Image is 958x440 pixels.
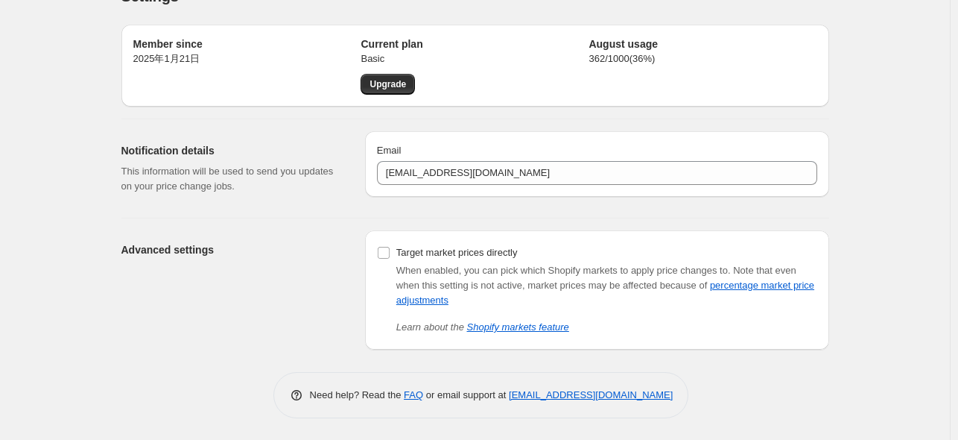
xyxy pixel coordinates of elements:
h2: Notification details [121,143,341,158]
p: Basic [361,51,589,66]
span: Email [377,145,402,156]
i: Learn about the [396,321,569,333]
h2: Member since [133,37,361,51]
span: or email support at [423,389,509,400]
a: Shopify markets feature [467,321,569,333]
p: 362 / 1000 ( 36 %) [589,51,816,66]
h2: Advanced settings [121,242,341,257]
span: Upgrade [369,78,406,90]
span: Need help? Read the [310,389,405,400]
p: This information will be used to send you updates on your price change jobs. [121,164,341,194]
span: Target market prices directly [396,247,518,258]
a: [EMAIL_ADDRESS][DOMAIN_NAME] [509,389,673,400]
h2: August usage [589,37,816,51]
span: When enabled, you can pick which Shopify markets to apply price changes to. [396,265,731,276]
h2: Current plan [361,37,589,51]
a: FAQ [404,389,423,400]
a: Upgrade [361,74,415,95]
span: Note that even when this setting is not active, market prices may be affected because of [396,265,814,306]
p: 2025年1月21日 [133,51,361,66]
